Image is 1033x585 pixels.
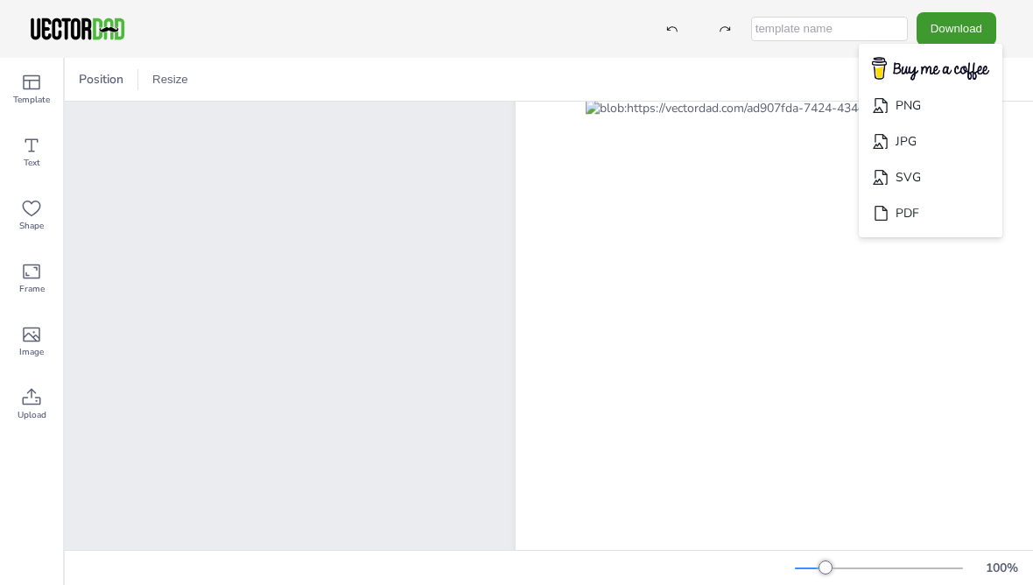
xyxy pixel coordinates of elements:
span: Frame [19,282,45,296]
li: JPG [859,123,1002,159]
span: Position [75,71,127,88]
img: buymecoffee.png [861,52,1001,86]
input: template name [751,17,908,41]
img: VectorDad-1.png [28,16,127,42]
span: Text [24,156,40,170]
span: Shape [19,219,44,233]
li: PNG [859,88,1002,123]
ul: Download [859,44,1002,237]
button: Resize [145,66,195,94]
div: 100 % [980,560,1022,576]
span: Upload [18,408,46,422]
li: PDF [859,195,1002,231]
span: Template [13,93,50,107]
li: SVG [859,159,1002,195]
button: Download [917,12,996,45]
span: Image [19,345,44,359]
